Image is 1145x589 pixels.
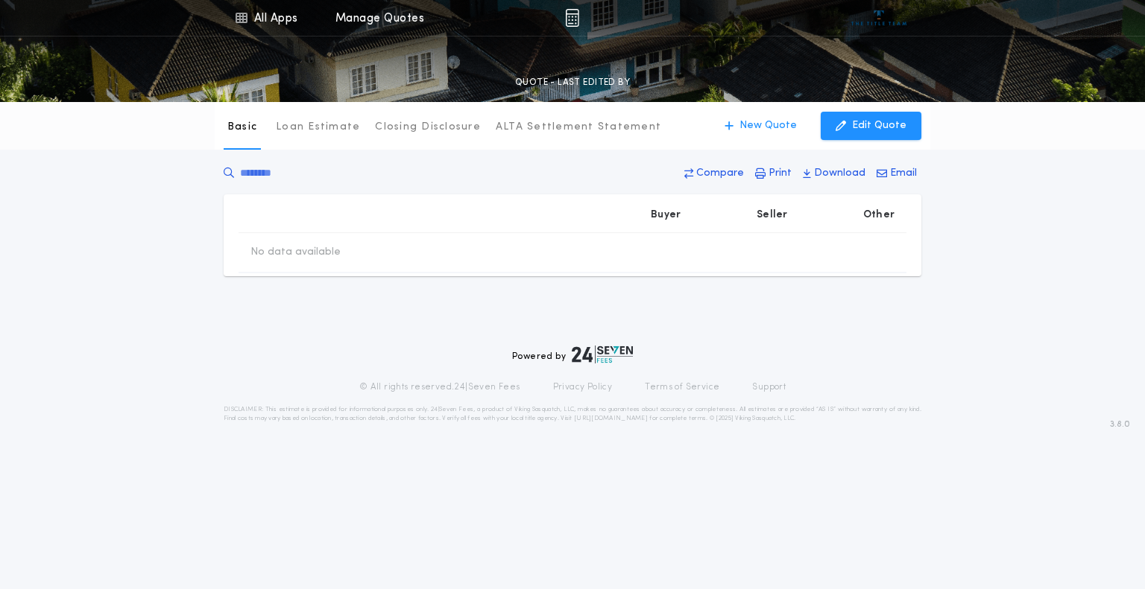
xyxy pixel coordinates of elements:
img: img [565,9,579,27]
p: Edit Quote [852,118,906,133]
p: Download [814,166,865,181]
p: Closing Disclosure [375,120,481,135]
p: New Quote [739,118,797,133]
img: logo [572,346,633,363]
p: Loan Estimate [276,120,360,135]
div: Powered by [512,346,633,363]
a: Terms of Service [645,381,719,393]
p: © All rights reserved. 24|Seven Fees [359,381,520,393]
td: No data available [239,233,353,272]
p: Buyer [651,208,681,223]
p: Email [890,166,917,181]
button: Print [751,160,796,187]
a: Support [752,381,786,393]
p: DISCLAIMER: This estimate is provided for informational purposes only. 24|Seven Fees, a product o... [224,405,921,423]
img: vs-icon [851,10,907,25]
p: Print [769,166,792,181]
button: Email [872,160,921,187]
button: Edit Quote [821,112,921,140]
a: [URL][DOMAIN_NAME] [574,416,648,421]
button: New Quote [710,112,812,140]
p: Basic [227,120,257,135]
a: Privacy Policy [553,381,613,393]
span: 3.8.0 [1110,418,1130,431]
p: ALTA Settlement Statement [496,120,661,135]
button: Download [798,160,870,187]
p: QUOTE - LAST EDITED BY [515,75,630,90]
button: Compare [680,160,748,187]
p: Compare [696,166,744,181]
p: Seller [757,208,788,223]
p: Other [863,208,895,223]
